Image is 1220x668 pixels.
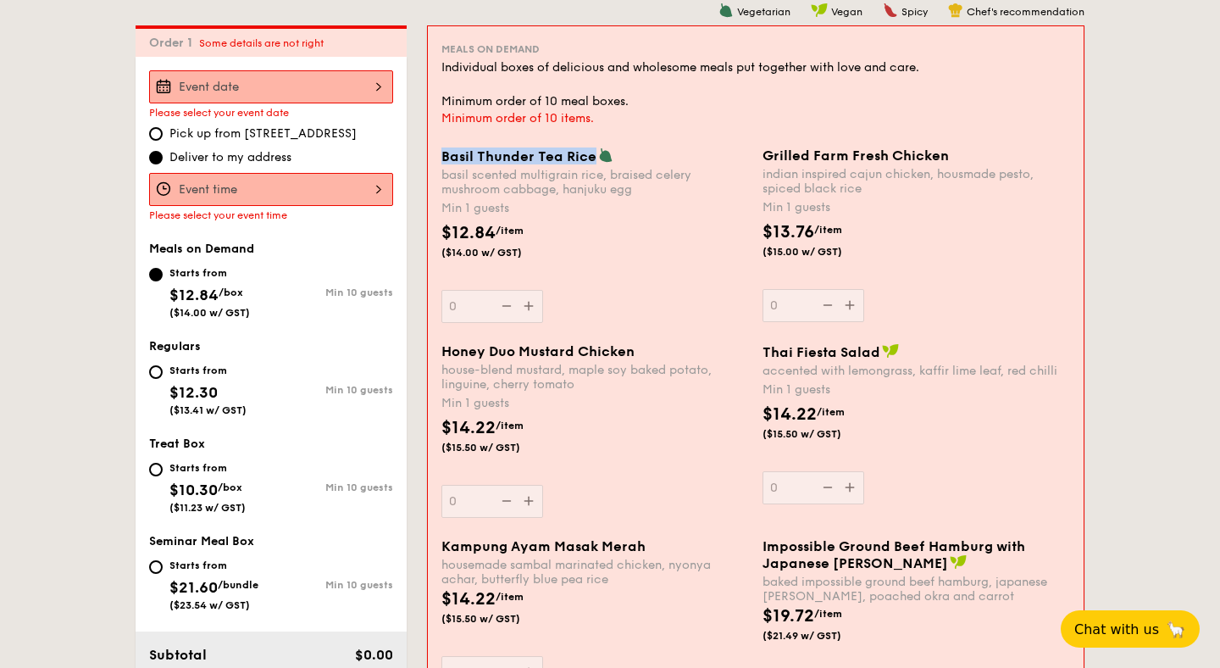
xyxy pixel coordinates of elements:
span: Kampung Ayam Masak Merah [441,538,646,554]
div: Minimum order of 10 items. [441,110,1070,127]
span: /bundle [218,579,258,591]
span: Chef's recommendation [967,6,1084,18]
input: Starts from$21.60/bundle($23.54 w/ GST)Min 10 guests [149,560,163,574]
div: Individual boxes of delicious and wholesome meals put together with love and care. Minimum order ... [441,59,1070,110]
div: Min 10 guests [271,287,393,298]
span: $12.84 [169,286,219,304]
div: Starts from [169,266,250,280]
span: Spicy [901,6,928,18]
span: Chat with us [1074,621,1159,637]
input: Event time [149,173,393,206]
span: Order 1 [149,36,199,50]
div: Min 1 guests [762,199,1070,216]
div: housemade sambal marinated chicken, nyonya achar, butterfly blue pea rice [441,558,749,587]
input: Starts from$12.30($13.41 w/ GST)Min 10 guests [149,365,163,379]
span: $14.22 [441,418,496,438]
div: Starts from [169,559,258,572]
span: Vegan [831,6,862,18]
span: $12.84 [441,223,496,243]
div: Please select your event date [149,107,393,119]
input: Starts from$12.84/box($14.00 w/ GST)Min 10 guests [149,268,163,281]
input: Event date [149,70,393,103]
span: ($13.41 w/ GST) [169,404,247,416]
div: Starts from [169,364,247,377]
img: icon-vegan.f8ff3823.svg [882,343,899,359]
span: ($15.50 w/ GST) [441,441,557,454]
span: $0.00 [355,647,393,663]
div: Min 1 guests [441,200,749,217]
img: icon-vegan.f8ff3823.svg [950,554,967,570]
span: Meals on Demand [441,43,540,55]
span: /item [496,225,524,237]
div: Min 10 guests [271,384,393,396]
input: Pick up from [STREET_ADDRESS] [149,127,163,141]
span: ($15.50 w/ GST) [441,612,557,626]
span: /box [219,287,243,298]
img: icon-vegetarian.fe4039eb.svg [718,3,734,18]
img: icon-chef-hat.a58ddaea.svg [948,3,963,18]
span: $12.30 [169,383,218,402]
div: Min 1 guests [762,381,1070,398]
span: /box [218,482,242,493]
span: ($15.50 w/ GST) [762,427,878,441]
span: Subtotal [149,647,207,663]
span: Basil Thunder Tea Rice [441,148,596,164]
span: $14.22 [441,589,496,610]
span: $19.72 [762,606,814,626]
span: ($21.49 w/ GST) [762,629,878,643]
img: icon-vegan.f8ff3823.svg [811,3,828,18]
span: /item [814,224,842,236]
img: icon-spicy.37a8142b.svg [883,3,898,18]
div: Min 10 guests [271,579,393,591]
span: 🦙 [1166,620,1186,639]
span: /item [496,591,524,603]
span: $21.60 [169,578,218,597]
span: Pick up from [STREET_ADDRESS] [169,125,357,142]
div: baked impossible ground beef hamburg, japanese [PERSON_NAME], poached okra and carrot [762,575,1070,604]
span: ($23.54 w/ GST) [169,599,250,611]
div: Min 10 guests [271,482,393,493]
span: $13.76 [762,222,814,242]
span: ($11.23 w/ GST) [169,502,246,514]
div: accented with lemongrass, kaffir lime leaf, red chilli [762,364,1070,378]
span: Regulars [149,339,201,353]
span: Some details are not right [199,37,324,49]
span: Treat Box [149,437,205,451]
input: Deliver to my address [149,151,163,164]
div: basil scented multigrain rice, braised celery mushroom cabbage, hanjuku egg [441,168,749,197]
span: /item [814,608,842,620]
span: Honey Duo Mustard Chicken [441,343,635,359]
div: Starts from [169,461,246,475]
span: /item [817,406,845,418]
span: /item [496,420,524,431]
div: house-blend mustard, maple soy baked potato, linguine, cherry tomato [441,363,749,392]
span: Meals on Demand [149,242,254,256]
span: Thai Fiesta Salad [762,344,880,360]
button: Chat with us🦙 [1061,610,1200,648]
div: Min 1 guests [441,395,749,412]
span: $10.30 [169,481,218,499]
img: icon-vegetarian.fe4039eb.svg [598,148,613,163]
div: indian inspired cajun chicken, housmade pesto, spiced black rice [762,167,1070,196]
input: Starts from$10.30/box($11.23 w/ GST)Min 10 guests [149,463,163,476]
span: Vegetarian [737,6,790,18]
span: Grilled Farm Fresh Chicken [762,148,949,164]
span: ($14.00 w/ GST) [169,307,250,319]
span: Deliver to my address [169,149,291,166]
span: ($14.00 w/ GST) [441,246,557,259]
span: Seminar Meal Box [149,534,254,548]
span: ($15.00 w/ GST) [762,245,878,259]
span: Please select your event time [149,209,287,221]
span: Impossible Ground Beef Hamburg with Japanese [PERSON_NAME] [762,538,1025,571]
span: $14.22 [762,404,817,425]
